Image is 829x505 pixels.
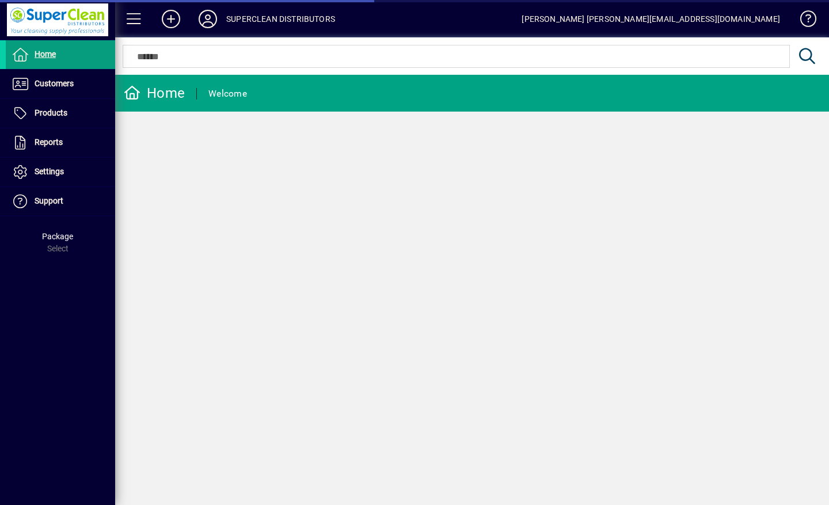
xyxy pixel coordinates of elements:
[35,108,67,117] span: Products
[35,79,74,88] span: Customers
[6,158,115,186] a: Settings
[35,137,63,147] span: Reports
[6,128,115,157] a: Reports
[6,187,115,216] a: Support
[208,85,247,103] div: Welcome
[226,10,335,28] div: SUPERCLEAN DISTRIBUTORS
[35,196,63,205] span: Support
[6,99,115,128] a: Products
[153,9,189,29] button: Add
[189,9,226,29] button: Profile
[522,10,780,28] div: [PERSON_NAME] [PERSON_NAME][EMAIL_ADDRESS][DOMAIN_NAME]
[35,167,64,176] span: Settings
[42,232,73,241] span: Package
[792,2,815,40] a: Knowledge Base
[6,70,115,98] a: Customers
[124,84,185,102] div: Home
[35,49,56,59] span: Home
